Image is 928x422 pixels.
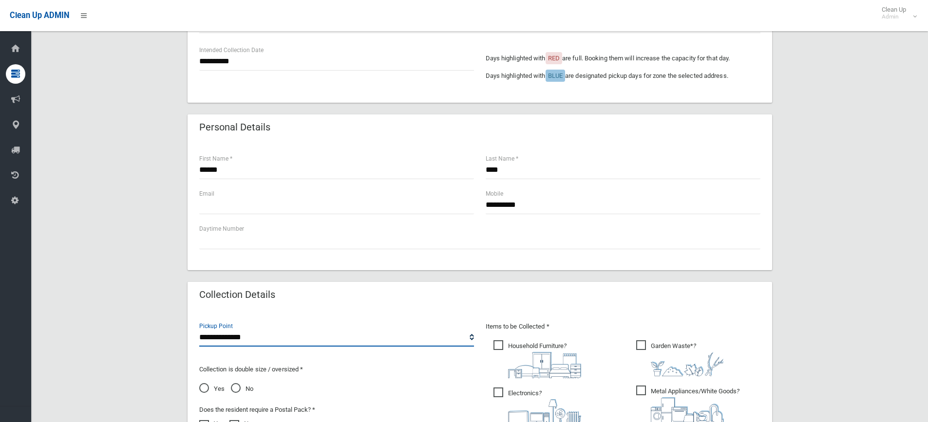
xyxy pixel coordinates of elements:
[548,72,563,79] span: BLUE
[548,55,560,62] span: RED
[486,53,760,64] p: Days highlighted with are full. Booking them will increase the capacity for that day.
[508,352,581,378] img: aa9efdbe659d29b613fca23ba79d85cb.png
[651,352,724,376] img: 4fd8a5c772b2c999c83690221e5242e0.png
[231,383,253,395] span: No
[508,342,581,378] i: ?
[882,13,906,20] small: Admin
[651,342,724,376] i: ?
[188,285,287,304] header: Collection Details
[877,6,916,20] span: Clean Up
[486,70,760,82] p: Days highlighted with are designated pickup days for zone the selected address.
[199,383,225,395] span: Yes
[493,340,581,378] span: Household Furniture
[199,404,315,416] label: Does the resident require a Postal Pack? *
[486,321,760,332] p: Items to be Collected *
[636,340,724,376] span: Garden Waste*
[199,364,474,375] p: Collection is double size / oversized *
[10,11,69,20] span: Clean Up ADMIN
[188,118,282,137] header: Personal Details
